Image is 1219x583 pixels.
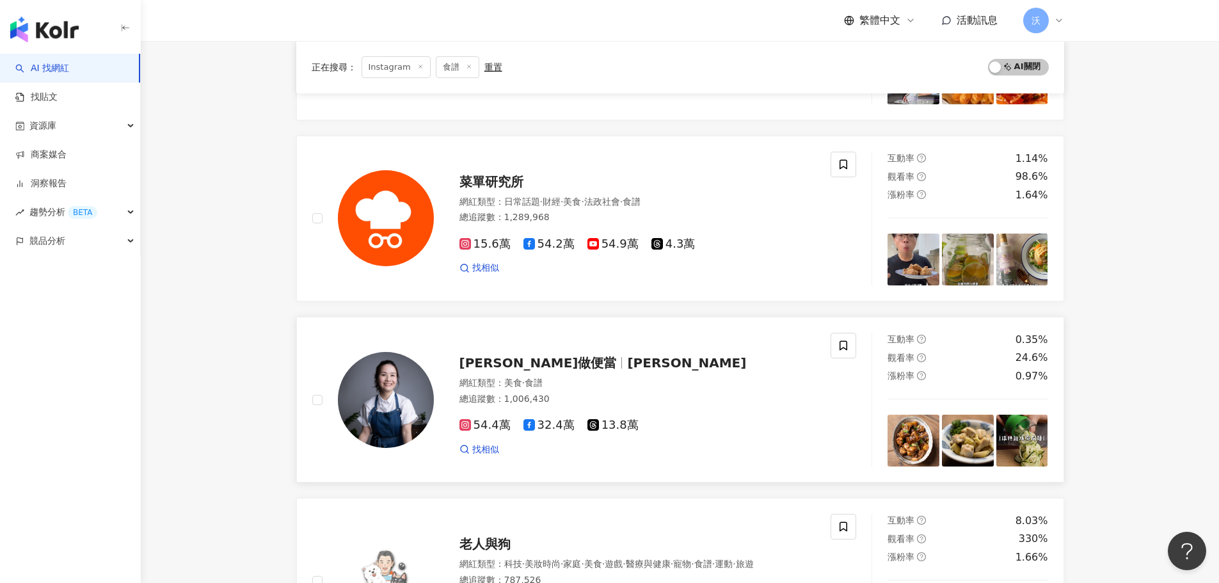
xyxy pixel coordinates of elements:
iframe: Help Scout Beacon - Open [1168,532,1206,570]
span: 32.4萬 [523,419,575,432]
span: · [561,196,563,207]
a: 找相似 [459,443,499,456]
span: 競品分析 [29,227,65,255]
span: question-circle [917,335,926,344]
span: 互動率 [888,334,914,344]
div: 8.03% [1016,514,1048,528]
span: 漲粉率 [888,189,914,200]
span: 醫療與健康 [626,559,671,569]
span: question-circle [917,154,926,163]
span: 正在搜尋 ： [312,62,356,72]
span: 觀看率 [888,534,914,544]
span: 美妝時尚 [525,559,561,569]
span: rise [15,208,24,217]
span: Instagram [362,56,431,78]
span: · [733,559,735,569]
span: · [581,559,584,569]
a: KOL Avatar菜單研究所網紅類型：日常話題·財經·美食·法政社會·食譜總追蹤數：1,289,96815.6萬54.2萬54.9萬4.3萬找相似互動率question-circle1.14%... [296,136,1064,301]
span: 觀看率 [888,172,914,182]
span: 漲粉率 [888,552,914,562]
span: 54.2萬 [523,237,575,251]
div: 總追蹤數 ： 1,289,968 [459,211,816,224]
span: 54.9萬 [587,237,639,251]
a: 洞察報告 [15,177,67,190]
img: post-image [888,415,939,467]
a: searchAI 找網紅 [15,62,69,75]
span: 沃 [1032,13,1040,28]
div: 24.6% [1016,351,1048,365]
span: 菜單研究所 [459,174,523,189]
div: BETA [68,206,97,219]
span: [PERSON_NAME] [627,355,746,371]
span: 科技 [504,559,522,569]
img: post-image [996,234,1048,285]
div: 0.97% [1016,369,1048,383]
span: · [602,559,605,569]
img: logo [10,17,79,42]
span: 13.8萬 [587,419,639,432]
span: 觀看率 [888,353,914,363]
span: · [522,378,525,388]
span: 遊戲 [605,559,623,569]
div: 0.35% [1016,333,1048,347]
span: · [620,196,623,207]
span: 4.3萬 [651,237,696,251]
a: KOL Avatar[PERSON_NAME]做便當[PERSON_NAME]網紅類型：美食·食譜總追蹤數：1,006,43054.4萬32.4萬13.8萬找相似互動率question-circ... [296,317,1064,483]
span: 活動訊息 [957,14,998,26]
span: 運動 [715,559,733,569]
span: 食譜 [525,378,543,388]
div: 網紅類型 ： [459,377,816,390]
span: question-circle [917,534,926,543]
div: 網紅類型 ： [459,196,816,209]
img: post-image [996,415,1048,467]
span: 互動率 [888,153,914,163]
span: 54.4萬 [459,419,511,432]
span: 旅遊 [736,559,754,569]
span: 美食 [584,559,602,569]
a: 商案媒合 [15,148,67,161]
span: question-circle [917,172,926,181]
span: · [540,196,543,207]
div: 1.66% [1016,550,1048,564]
div: 重置 [484,62,502,72]
div: 總追蹤數 ： 1,006,430 [459,393,816,406]
span: question-circle [917,516,926,525]
span: 家庭 [563,559,581,569]
div: 網紅類型 ： [459,558,816,571]
span: · [561,559,563,569]
img: KOL Avatar [338,170,434,266]
span: 法政社會 [584,196,620,207]
span: 找相似 [472,262,499,275]
span: · [623,559,625,569]
div: 1.64% [1016,188,1048,202]
span: question-circle [917,371,926,380]
span: 美食 [504,378,522,388]
a: 找貼文 [15,91,58,104]
span: 找相似 [472,443,499,456]
span: 漲粉率 [888,371,914,381]
span: question-circle [917,353,926,362]
img: post-image [888,234,939,285]
div: 98.6% [1016,170,1048,184]
span: 互動率 [888,515,914,525]
span: 寵物 [673,559,691,569]
span: 食譜 [694,559,712,569]
img: KOL Avatar [338,352,434,448]
span: 食譜 [436,56,479,78]
span: 財經 [543,196,561,207]
div: 330% [1019,532,1048,546]
span: question-circle [917,190,926,199]
span: 繁體中文 [859,13,900,28]
a: 找相似 [459,262,499,275]
div: 1.14% [1016,152,1048,166]
span: 趨勢分析 [29,198,97,227]
span: · [581,196,584,207]
span: 老人與狗 [459,536,511,552]
span: 資源庫 [29,111,56,140]
span: · [691,559,694,569]
span: 日常話題 [504,196,540,207]
span: 15.6萬 [459,237,511,251]
img: post-image [942,415,994,467]
span: · [671,559,673,569]
span: 食譜 [623,196,641,207]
